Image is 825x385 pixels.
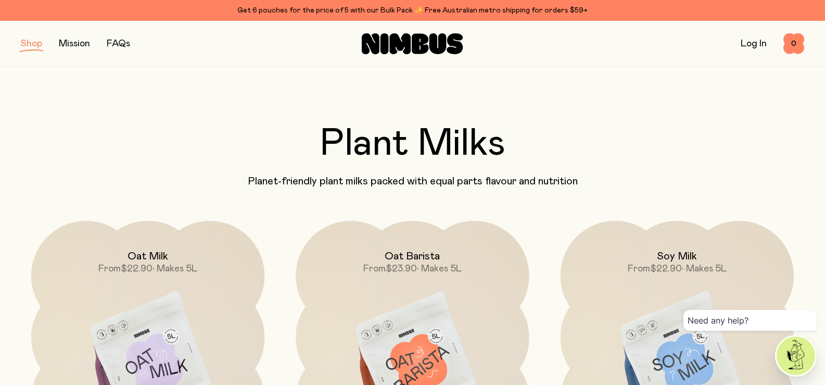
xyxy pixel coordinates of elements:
div: Need any help? [683,310,817,331]
h2: Oat Milk [128,250,168,263]
span: $23.90 [386,264,417,274]
span: $22.90 [650,264,682,274]
h2: Oat Barista [385,250,440,263]
button: 0 [783,33,804,54]
span: From [363,264,386,274]
span: • Makes 5L [417,264,462,274]
span: From [98,264,121,274]
h2: Plant Milks [21,125,804,163]
div: Get 6 pouches for the price of 5 with our Bulk Pack ✨ Free Australian metro shipping for orders $59+ [21,4,804,17]
span: • Makes 5L [153,264,197,274]
span: • Makes 5L [682,264,727,274]
a: FAQs [107,39,130,48]
p: Planet-friendly plant milks packed with equal parts flavour and nutrition [21,175,804,188]
h2: Soy Milk [657,250,697,263]
img: agent [777,337,815,375]
span: $22.90 [121,264,153,274]
a: Mission [59,39,90,48]
a: Log In [741,39,767,48]
span: From [628,264,650,274]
